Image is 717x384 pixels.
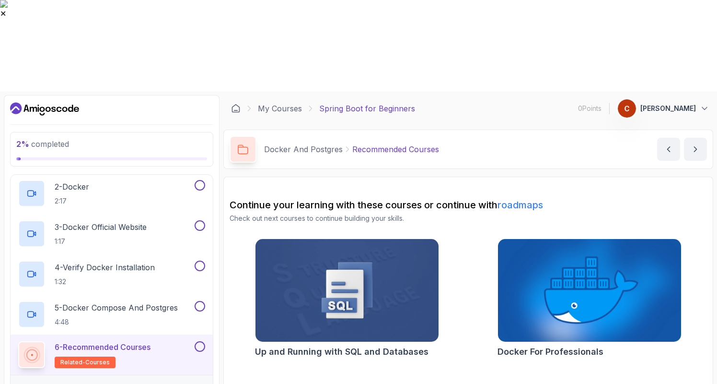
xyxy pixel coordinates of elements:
[55,262,155,273] p: 4 - Verify Docker Installation
[578,104,601,113] p: 0 Points
[352,144,439,155] p: Recommended Courses
[60,359,110,366] span: related-courses
[255,239,439,342] img: Up and Running with SQL and Databases card
[255,239,439,359] a: Up and Running with SQL and Databases cardUp and Running with SQL and Databases
[231,104,241,113] a: Dashboard
[18,261,205,288] button: 4-Verify Docker Installation1:32
[498,239,681,342] img: Docker For Professionals card
[55,341,150,353] p: 6 - Recommended Courses
[55,221,147,233] p: 3 - Docker Official Website
[230,214,707,223] p: Check out next courses to continue building your skills.
[55,196,89,206] p: 2:17
[640,104,696,113] p: [PERSON_NAME]
[264,144,343,155] p: Docker And Postgres
[55,237,147,246] p: 1:17
[617,99,709,118] button: user profile image[PERSON_NAME]
[16,139,69,149] span: completed
[684,138,707,161] button: next content
[18,341,205,368] button: 6-Recommended Coursesrelated-courses
[255,345,428,359] h2: Up and Running with SQL and Databases
[497,239,682,359] a: Docker For Professionals cardDocker For Professionals
[657,138,680,161] button: previous content
[497,345,603,359] h2: Docker For Professionals
[230,198,707,212] h2: Continue your learning with these courses or continue with
[55,181,89,192] p: 2 - Docker
[618,99,636,118] img: user profile image
[55,317,178,327] p: 4:48
[10,101,79,117] a: Dashboard
[18,180,205,207] button: 2-Docker2:17
[258,103,302,114] a: My Courses
[18,220,205,247] button: 3-Docker Official Website1:17
[16,139,29,149] span: 2 %
[319,103,415,114] p: Spring Boot for Beginners
[497,199,543,211] a: roadmaps
[18,301,205,328] button: 5-Docker Compose And Postgres4:48
[55,277,155,287] p: 1:32
[55,302,178,313] p: 5 - Docker Compose And Postgres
